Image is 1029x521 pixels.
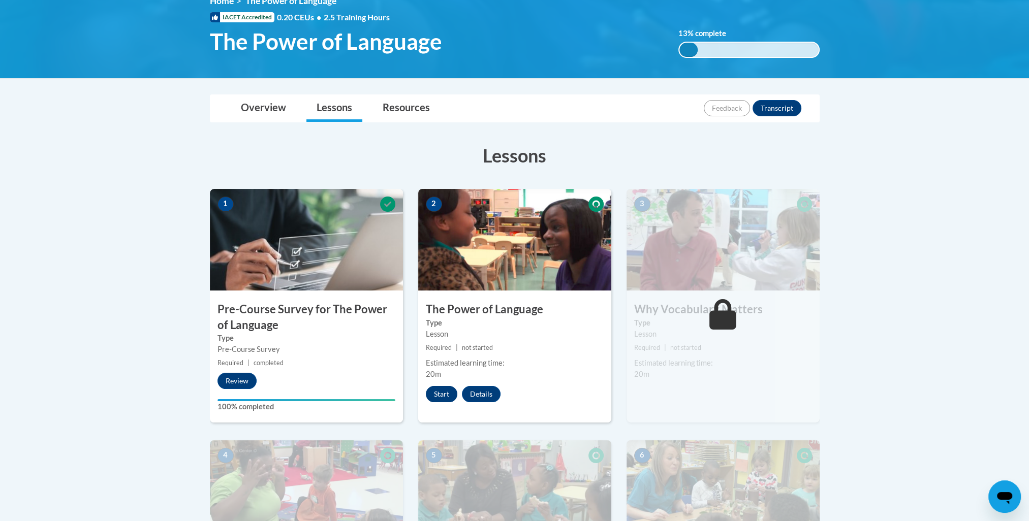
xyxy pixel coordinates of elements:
[704,100,750,116] button: Feedback
[678,28,737,39] label: % complete
[217,373,257,389] button: Review
[634,344,660,351] span: Required
[418,189,611,290] img: Course Image
[247,359,250,367] span: |
[210,12,274,22] span: IACET Accredited
[678,29,688,38] span: 13
[670,344,701,351] span: not started
[634,197,650,212] span: 3
[277,12,324,23] span: 0.20 CEUs
[426,386,457,402] button: Start
[627,302,820,317] h3: Why Vocabulary Matters
[217,344,395,355] div: Pre-Course Survey
[634,448,650,463] span: 6
[634,317,812,329] label: Type
[418,302,611,317] h3: The Power of Language
[426,357,604,369] div: Estimated learning time:
[317,12,321,22] span: •
[231,95,296,122] a: Overview
[210,189,403,290] img: Course Image
[324,12,390,22] span: 2.5 Training Hours
[627,189,820,290] img: Course Image
[306,95,362,122] a: Lessons
[426,370,441,378] span: 20m
[679,43,698,57] div: 13%
[634,357,812,369] div: Estimated learning time:
[426,317,604,329] label: Type
[426,344,452,351] span: Required
[217,399,395,401] div: Your progress
[217,359,243,367] span: Required
[753,100,801,116] button: Transcript
[988,480,1021,513] iframe: Button to launch messaging window
[426,329,604,340] div: Lesson
[217,333,395,344] label: Type
[210,28,442,55] span: The Power of Language
[634,329,812,340] div: Lesson
[462,344,493,351] span: not started
[217,197,234,212] span: 1
[210,143,820,168] h3: Lessons
[217,448,234,463] span: 4
[426,448,442,463] span: 5
[456,344,458,351] span: |
[217,401,395,412] label: 100% completed
[426,197,442,212] span: 2
[462,386,501,402] button: Details
[254,359,284,367] span: completed
[664,344,666,351] span: |
[372,95,440,122] a: Resources
[210,302,403,333] h3: Pre-Course Survey for The Power of Language
[634,370,649,378] span: 20m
